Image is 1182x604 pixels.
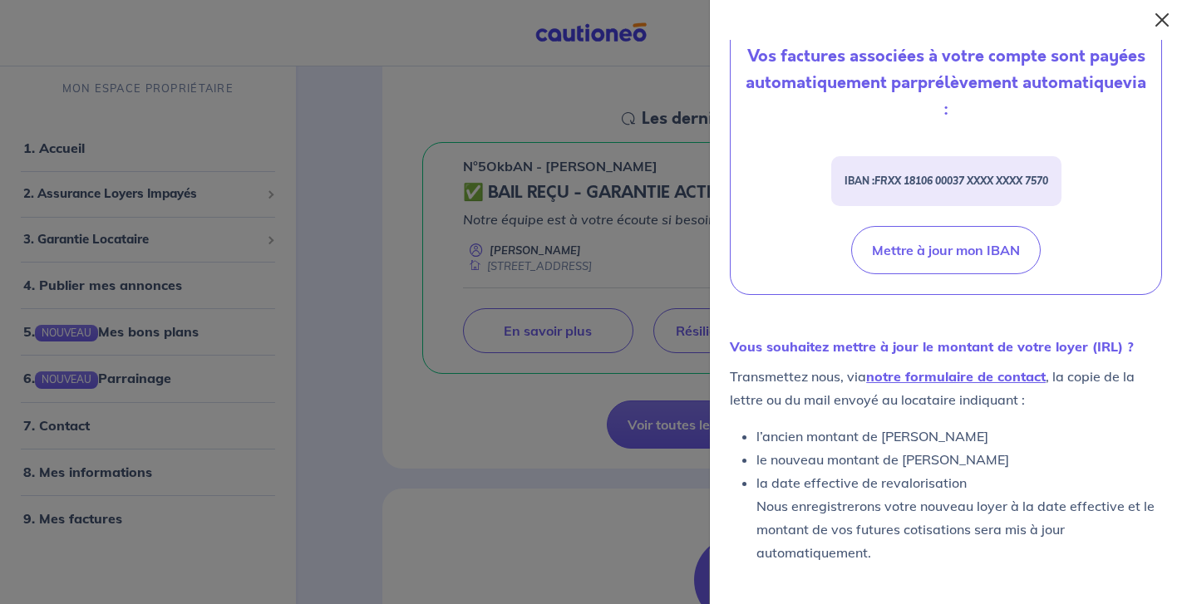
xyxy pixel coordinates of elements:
[851,226,1041,274] button: Mettre à jour mon IBAN
[756,425,1162,448] li: l’ancien montant de [PERSON_NAME]
[730,365,1162,411] p: Transmettez nous, via , la copie de la lettre ou du mail envoyé au locataire indiquant :
[845,174,1048,187] strong: IBAN :
[756,471,1162,564] li: la date effective de revalorisation Nous enregistrerons votre nouveau loyer à la date effective e...
[866,368,1046,385] a: notre formulaire de contact
[918,71,1123,95] strong: prélèvement automatique
[1149,7,1175,33] button: Close
[744,43,1148,123] p: Vos factures associées à votre compte sont payées automatiquement par via :
[730,338,1134,355] strong: Vous souhaitez mettre à jour le montant de votre loyer (IRL) ?
[874,174,1048,187] em: FRXX 18106 00037 XXXX XXXX 7570
[756,448,1162,471] li: le nouveau montant de [PERSON_NAME]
